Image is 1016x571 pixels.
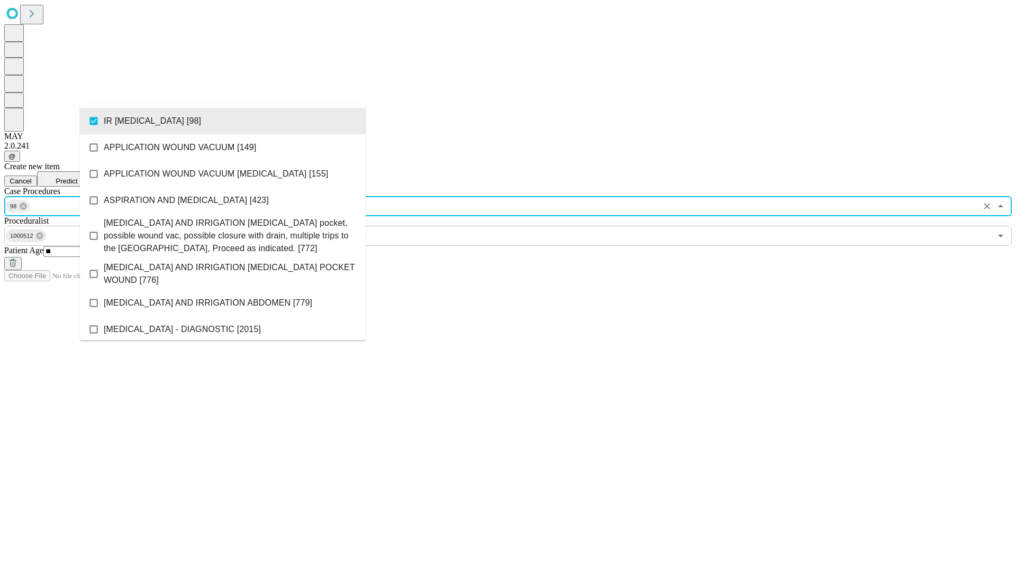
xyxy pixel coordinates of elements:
[6,229,46,242] div: 1000512
[979,199,994,214] button: Clear
[104,297,312,309] span: [MEDICAL_DATA] AND IRRIGATION ABDOMEN [779]
[993,199,1008,214] button: Close
[4,246,43,255] span: Patient Age
[104,323,261,336] span: [MEDICAL_DATA] - DIAGNOSTIC [2015]
[104,168,328,180] span: APPLICATION WOUND VACUUM [MEDICAL_DATA] [155]
[104,217,357,255] span: [MEDICAL_DATA] AND IRRIGATION [MEDICAL_DATA] pocket, possible wound vac, possible closure with dr...
[4,151,20,162] button: @
[104,261,357,287] span: [MEDICAL_DATA] AND IRRIGATION [MEDICAL_DATA] POCKET WOUND [776]
[4,141,1012,151] div: 2.0.241
[37,171,86,187] button: Predict
[104,141,256,154] span: APPLICATION WOUND VACUUM [149]
[4,176,37,187] button: Cancel
[8,152,16,160] span: @
[4,187,60,196] span: Scheduled Procedure
[993,228,1008,243] button: Open
[6,200,21,213] span: 98
[56,177,77,185] span: Predict
[6,200,30,213] div: 98
[6,230,38,242] span: 1000512
[104,115,201,127] span: IR [MEDICAL_DATA] [98]
[10,177,32,185] span: Cancel
[4,132,1012,141] div: MAY
[4,216,49,225] span: Proceduralist
[4,162,60,171] span: Create new item
[104,194,269,207] span: ASPIRATION AND [MEDICAL_DATA] [423]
